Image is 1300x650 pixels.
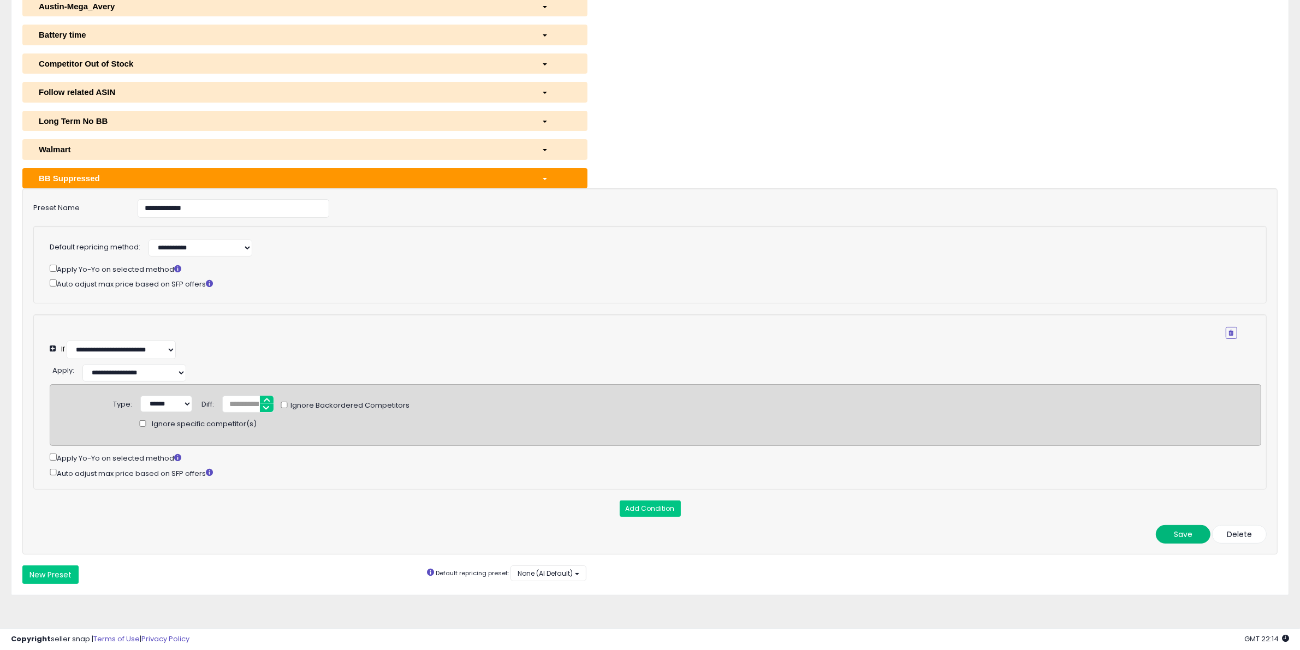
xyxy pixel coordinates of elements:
span: Ignore specific competitor(s) [152,419,257,430]
button: Battery time [22,25,587,45]
button: BB Suppressed [22,168,587,188]
div: Apply Yo-Yo on selected method [50,263,1237,275]
span: Apply [52,365,73,375]
a: Terms of Use [93,634,140,644]
div: Austin-Mega_Avery [31,1,533,12]
button: Walmart [22,139,587,159]
div: Walmart [31,144,533,155]
label: Default repricing method: [50,242,140,253]
i: Remove Condition [1229,330,1234,336]
div: Auto adjust max price based on SFP offers [50,277,1237,289]
div: seller snap | | [11,634,189,645]
button: Long Term No BB [22,111,587,131]
div: Follow related ASIN [31,86,533,98]
span: Ignore Backordered Competitors [288,401,409,411]
button: Competitor Out of Stock [22,53,587,74]
label: Preset Name [25,199,129,213]
div: Competitor Out of Stock [31,58,533,69]
button: New Preset [22,565,79,584]
div: : [52,362,74,376]
div: Apply Yo-Yo on selected method [50,451,1261,463]
div: Type: [113,396,132,410]
div: BB Suppressed [31,172,533,184]
div: Auto adjust max price based on SFP offers [50,467,1261,479]
span: None (AI Default) [518,569,573,578]
button: Follow related ASIN [22,82,587,102]
strong: Copyright [11,634,51,644]
button: None (AI Default) [510,565,586,581]
button: Add Condition [620,500,681,517]
button: Save [1156,525,1210,544]
span: 2025-10-10 22:14 GMT [1244,634,1289,644]
a: Privacy Policy [141,634,189,644]
small: Default repricing preset: [436,569,509,577]
div: Battery time [31,29,533,40]
button: Delete [1212,525,1267,544]
div: Diff: [201,396,214,410]
div: Long Term No BB [31,115,533,127]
